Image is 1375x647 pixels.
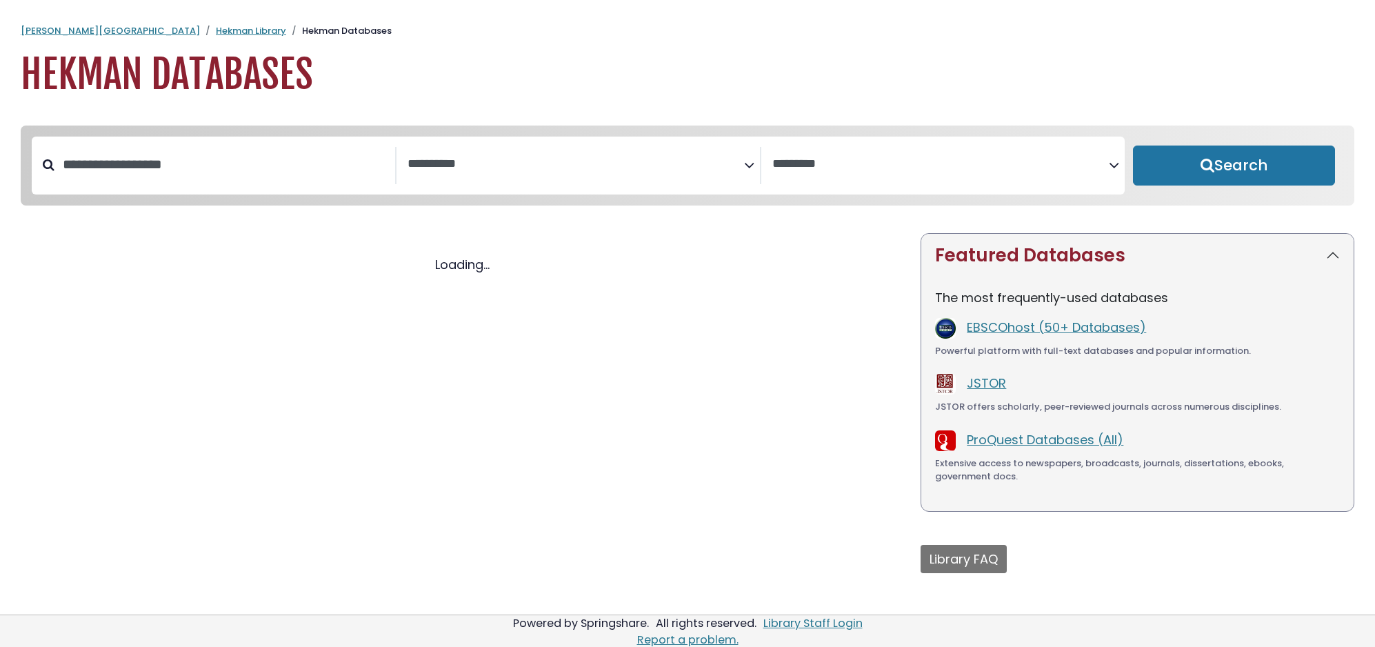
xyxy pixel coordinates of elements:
div: Powered by Springshare. [511,615,651,631]
div: JSTOR offers scholarly, peer-reviewed journals across numerous disciplines. [935,400,1340,414]
a: EBSCOhost (50+ Databases) [967,319,1146,336]
button: Featured Databases [921,234,1354,277]
button: Library FAQ [921,545,1007,573]
a: ProQuest Databases (All) [967,431,1123,448]
div: Loading... [21,255,904,274]
nav: Search filters [21,126,1354,206]
textarea: Search [772,157,1109,172]
li: Hekman Databases [286,24,392,38]
button: Submit for Search Results [1133,146,1335,186]
textarea: Search [408,157,744,172]
input: Search database by title or keyword [54,153,395,176]
a: JSTOR [967,375,1006,392]
div: Extensive access to newspapers, broadcasts, journals, dissertations, ebooks, government docs. [935,457,1340,484]
div: All rights reserved. [654,615,759,631]
a: Hekman Library [216,24,286,37]
a: Library Staff Login [763,615,863,631]
p: The most frequently-used databases [935,288,1340,307]
div: Powerful platform with full-text databases and popular information. [935,344,1340,358]
a: [PERSON_NAME][GEOGRAPHIC_DATA] [21,24,200,37]
h1: Hekman Databases [21,52,1354,98]
nav: breadcrumb [21,24,1354,38]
